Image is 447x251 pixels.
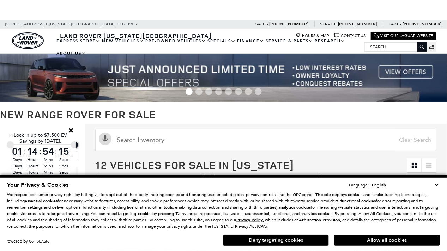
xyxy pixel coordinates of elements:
span: 80905 [124,20,137,29]
strong: essential cookies [25,198,58,204]
span: CO [117,20,123,29]
span: Mins [42,163,55,169]
a: Privacy Policy [236,218,263,222]
a: Visit Our Jaguar Website [374,33,433,38]
span: Land Rover [US_STATE][GEOGRAPHIC_DATA] [60,31,212,40]
input: Search Inventory [95,129,436,151]
span: : [55,146,57,157]
a: [PHONE_NUMBER] [338,21,377,27]
img: Land Rover [12,32,44,49]
span: Go to slide 6 [235,88,242,95]
svg: Click to toggle on voice search [99,133,111,145]
span: Hours [26,163,40,169]
a: ComplyAuto [29,239,49,244]
span: Days [11,169,24,176]
a: [STREET_ADDRESS] • [US_STATE][GEOGRAPHIC_DATA], CO 80905 [5,22,137,26]
span: 15 [57,146,71,156]
span: Hours [26,157,40,163]
span: Hours [26,169,40,176]
a: Hours & Map [296,33,329,38]
span: Mins [42,169,55,176]
a: Finance [236,35,265,47]
a: land-rover [12,32,44,49]
strong: functional cookies [340,198,376,204]
span: [US_STATE][GEOGRAPHIC_DATA], [49,20,116,29]
span: 12 Vehicles for Sale in [US_STATE][GEOGRAPHIC_DATA], [GEOGRAPHIC_DATA] [95,158,321,186]
span: Go to slide 3 [205,88,212,95]
span: Go to slide 1 [186,88,193,95]
span: Parts [389,22,401,26]
strong: Arbitration Provision [299,217,340,223]
span: 54 [42,146,55,156]
span: Go to slide 5 [225,88,232,95]
span: Days [11,163,24,169]
a: [PHONE_NUMBER] [403,21,442,27]
span: [STREET_ADDRESS] • [5,20,48,29]
span: : [24,146,26,157]
button: Deny targeting cookies [223,235,329,246]
span: Secs [57,163,71,169]
a: Specials [207,35,236,47]
a: Research [314,35,346,47]
strong: analytics cookies [278,204,311,210]
span: Your Privacy & Cookies [7,181,68,189]
a: Contact Us [334,33,366,38]
input: Search [365,43,427,51]
span: Go to slide 2 [195,88,203,95]
p: We respect consumer privacy rights by letting visitors opt out of third-party tracking cookies an... [7,191,440,229]
select: Language Select [370,182,440,189]
span: Lock in up to $7,500 EV Savings by [DATE]. [14,132,67,144]
div: Language: [349,183,369,187]
a: Land Rover [US_STATE][GEOGRAPHIC_DATA] [56,31,216,40]
nav: Main Navigation [56,35,364,60]
span: Mins [42,157,55,163]
span: : [40,146,42,157]
span: Go to slide 7 [245,88,252,95]
span: Secs [57,169,71,176]
a: EXPRESS STORE [56,35,101,47]
button: Allow all cookies [334,235,440,246]
a: About Us [56,47,87,60]
a: Close [68,127,74,133]
a: Service & Parts [265,35,314,47]
span: Days [11,157,24,163]
span: Go to slide 4 [215,88,222,95]
span: Secs [57,157,71,163]
span: 01 [11,146,24,156]
div: Powered by [5,239,49,244]
a: Pre-Owned Vehicles [145,35,207,47]
strong: targeting cookies [117,211,152,216]
a: New Vehicles [101,35,145,47]
span: 14 [26,146,40,156]
span: Go to slide 8 [255,88,262,95]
